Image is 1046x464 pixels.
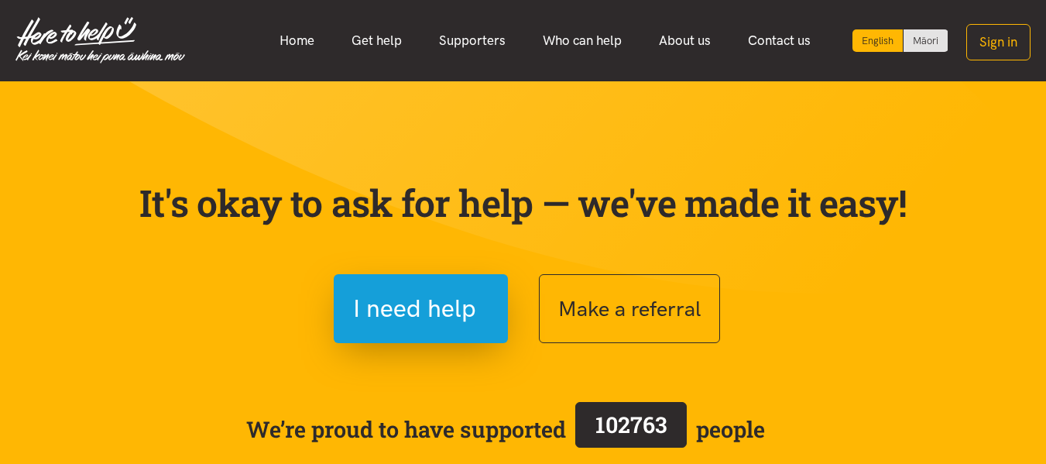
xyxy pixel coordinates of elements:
[539,274,720,343] button: Make a referral
[640,24,729,57] a: About us
[334,274,508,343] button: I need help
[904,29,948,52] a: Switch to Te Reo Māori
[333,24,420,57] a: Get help
[15,17,185,64] img: Home
[729,24,829,57] a: Contact us
[852,29,948,52] div: Language toggle
[966,24,1031,60] button: Sign in
[420,24,524,57] a: Supporters
[246,399,765,459] span: We’re proud to have supported people
[566,399,696,459] a: 102763
[524,24,640,57] a: Who can help
[136,180,911,225] p: It's okay to ask for help — we've made it easy!
[261,24,333,57] a: Home
[595,410,667,439] span: 102763
[852,29,904,52] div: Current language
[353,289,476,328] span: I need help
